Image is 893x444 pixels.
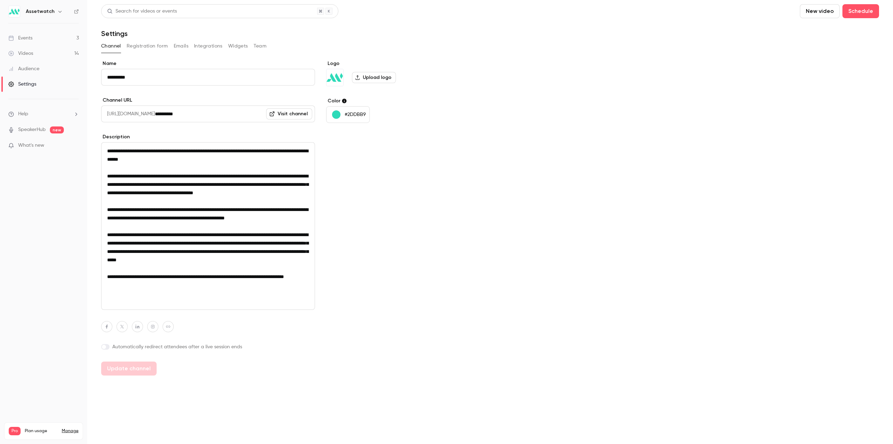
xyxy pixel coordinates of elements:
[50,126,64,133] span: new
[101,60,315,67] label: Name
[254,41,267,52] button: Team
[127,41,168,52] button: Registration form
[9,6,20,17] img: Assetwatch
[326,60,433,67] label: Logo
[18,110,28,118] span: Help
[174,41,188,52] button: Emails
[18,142,44,149] span: What's new
[107,8,177,15] div: Search for videos or events
[327,69,343,86] img: Assetwatch
[101,29,128,38] h1: Settings
[25,428,58,434] span: Plan usage
[101,97,315,104] label: Channel URL
[8,35,32,42] div: Events
[101,41,121,52] button: Channel
[800,4,840,18] button: New video
[9,427,21,435] span: Pro
[8,110,79,118] li: help-dropdown-opener
[228,41,248,52] button: Widgets
[8,50,33,57] div: Videos
[8,65,39,72] div: Audience
[842,4,879,18] button: Schedule
[70,143,79,149] iframe: Noticeable Trigger
[26,8,54,15] h6: Assetwatch
[326,60,433,86] section: Logo
[62,428,78,434] a: Manage
[8,81,36,88] div: Settings
[266,108,312,119] a: Visit channel
[326,106,370,123] button: #2DDBB9
[101,343,315,350] label: Automatically redirect attendees after a live session ends
[18,126,46,133] a: SpeakerHub
[194,41,223,52] button: Integrations
[345,111,366,118] p: #2DDBB9
[101,133,315,140] label: Description
[352,72,396,83] label: Upload logo
[101,105,155,122] span: [URL][DOMAIN_NAME]
[326,97,433,104] label: Color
